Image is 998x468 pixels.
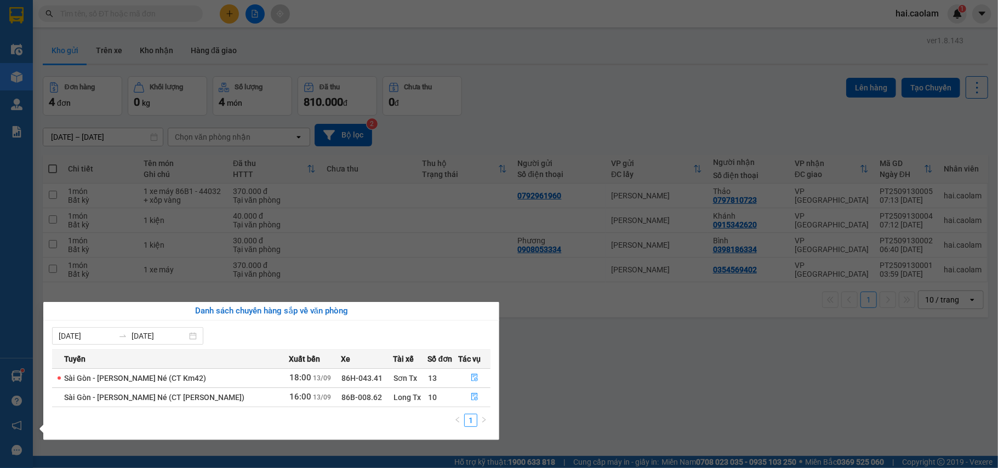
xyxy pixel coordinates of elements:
[459,389,490,406] button: file-done
[341,374,383,383] span: 86H-043.41
[429,393,437,402] span: 10
[458,353,481,365] span: Tác vụ
[118,332,127,340] span: swap-right
[477,414,491,427] button: right
[393,353,414,365] span: Tài xế
[289,392,311,402] span: 16:00
[394,391,427,403] div: Long Tx
[465,414,477,426] a: 1
[459,369,490,387] button: file-done
[394,372,427,384] div: Sơn Tx
[428,353,453,365] span: Số đơn
[289,353,320,365] span: Xuất bến
[451,414,464,427] button: left
[118,332,127,340] span: to
[64,393,244,402] span: Sài Gòn - [PERSON_NAME] Né (CT [PERSON_NAME])
[464,414,477,427] li: 1
[471,393,478,402] span: file-done
[341,393,382,402] span: 86B-008.62
[132,330,187,342] input: Đến ngày
[481,416,487,423] span: right
[341,353,350,365] span: Xe
[289,373,311,383] span: 18:00
[52,305,491,318] div: Danh sách chuyến hàng sắp về văn phòng
[313,393,331,401] span: 13/09
[429,374,437,383] span: 13
[313,374,331,382] span: 13/09
[64,374,206,383] span: Sài Gòn - [PERSON_NAME] Né (CT Km42)
[59,330,114,342] input: Từ ngày
[64,353,85,365] span: Tuyến
[471,374,478,383] span: file-done
[451,414,464,427] li: Previous Page
[454,416,461,423] span: left
[477,414,491,427] li: Next Page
